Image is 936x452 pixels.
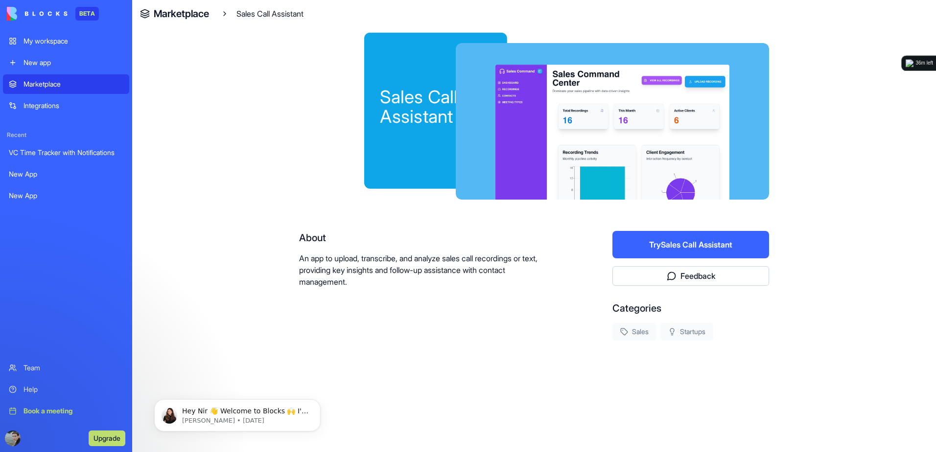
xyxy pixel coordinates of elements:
[140,379,335,447] iframe: Intercom notifications message
[23,406,123,416] div: Book a meeting
[299,231,550,245] div: About
[612,301,769,315] div: Categories
[9,148,123,158] div: VC Time Tracker with Notifications
[221,8,304,20] div: Sales Call Assistant
[3,31,129,51] a: My workspace
[3,164,129,184] a: New App
[3,143,129,162] a: VC Time Tracker with Notifications
[23,36,123,46] div: My workspace
[3,74,129,94] a: Marketplace
[3,186,129,205] a: New App
[660,323,713,340] div: Startups
[23,363,123,373] div: Team
[380,87,491,126] div: Sales Call Assistant
[3,380,129,399] a: Help
[5,430,21,446] img: ACg8ocLgft2zbYhxCVX_QnRk8wGO17UHpwh9gymK_VQRDnGx1cEcXohv=s96-c
[89,433,125,443] a: Upgrade
[612,266,769,286] button: Feedback
[154,7,209,21] a: Marketplace
[7,7,99,21] a: BETA
[3,358,129,378] a: Team
[612,231,769,258] button: TrySales Call Assistant
[3,96,129,115] a: Integrations
[3,131,129,139] span: Recent
[9,169,123,179] div: New App
[3,53,129,72] a: New app
[9,191,123,201] div: New App
[7,7,68,21] img: logo
[23,384,123,394] div: Help
[3,401,129,421] a: Book a meeting
[23,101,123,111] div: Integrations
[612,323,656,340] div: Sales
[89,430,125,446] button: Upgrade
[299,252,550,288] p: An app to upload, transcribe, and analyze sales call recordings or text, providing key insights a...
[23,58,123,68] div: New app
[75,7,99,21] div: BETA
[23,79,123,89] div: Marketplace
[915,59,933,67] div: 36m left
[906,59,913,67] img: logo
